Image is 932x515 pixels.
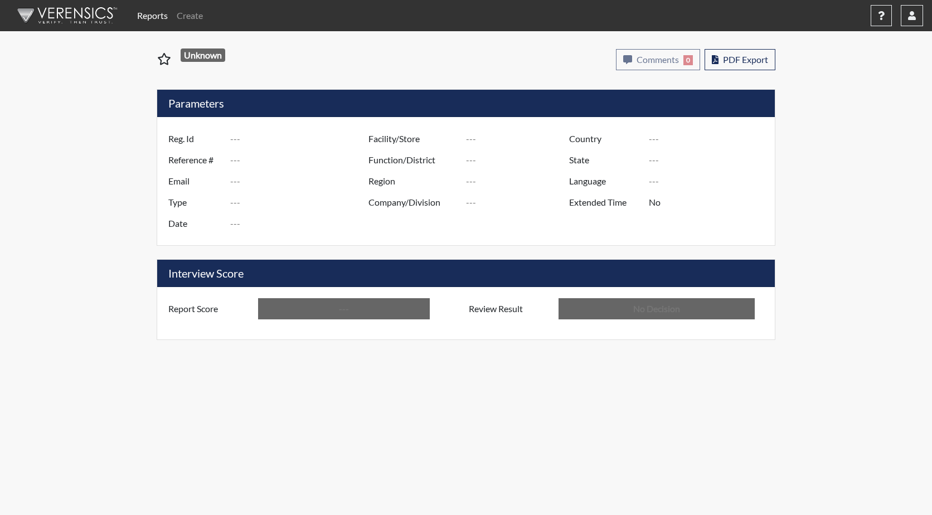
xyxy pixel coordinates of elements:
h5: Parameters [157,90,775,117]
a: Reports [133,4,172,27]
label: Review Result [460,298,559,319]
input: --- [649,171,772,192]
label: Company/Division [360,192,466,213]
input: --- [649,128,772,149]
input: --- [649,149,772,171]
h5: Interview Score [157,260,775,287]
input: --- [466,128,572,149]
label: Country [561,128,649,149]
label: Language [561,171,649,192]
button: Comments0 [616,49,700,70]
button: PDF Export [705,49,775,70]
input: --- [258,298,430,319]
label: Reference # [160,149,230,171]
input: --- [230,192,371,213]
label: Report Score [160,298,258,319]
input: --- [230,213,371,234]
label: Region [360,171,466,192]
label: Function/District [360,149,466,171]
input: --- [230,171,371,192]
label: Reg. Id [160,128,230,149]
input: --- [649,192,772,213]
input: --- [466,171,572,192]
input: --- [230,128,371,149]
span: Comments [637,54,679,65]
input: No Decision [559,298,755,319]
label: Facility/Store [360,128,466,149]
label: Email [160,171,230,192]
input: --- [466,149,572,171]
label: Extended Time [561,192,649,213]
span: 0 [683,55,693,65]
input: --- [230,149,371,171]
label: Type [160,192,230,213]
a: Create [172,4,207,27]
span: Unknown [181,48,226,62]
span: PDF Export [723,54,768,65]
label: Date [160,213,230,234]
label: State [561,149,649,171]
input: --- [466,192,572,213]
